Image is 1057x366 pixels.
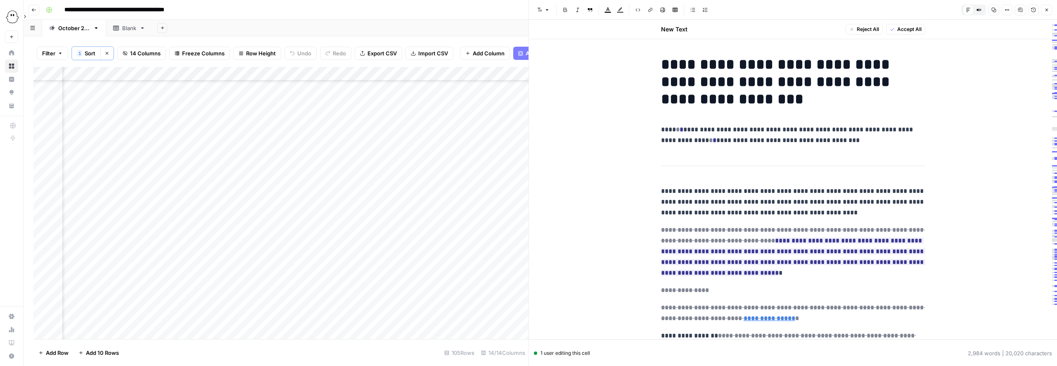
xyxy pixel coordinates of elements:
div: 105 Rows [441,346,478,359]
a: Opportunities [5,86,18,99]
a: Home [5,46,18,59]
button: Add Row [33,346,73,359]
a: Blank [106,20,152,36]
div: 14/14 Columns [478,346,528,359]
a: Usage [5,323,18,336]
button: Undo [284,47,317,60]
button: Add 10 Rows [73,346,124,359]
span: Freeze Columns [182,49,225,57]
button: Add Power Agent [513,47,576,60]
a: Settings [5,310,18,323]
a: [DATE] edits [42,20,106,36]
div: [DATE] edits [58,24,90,32]
button: Export CSV [355,47,402,60]
span: Redo [333,49,346,57]
span: 1 [78,50,81,57]
span: Filter [42,49,55,57]
button: Freeze Columns [169,47,230,60]
a: Learning Hub [5,336,18,349]
div: 1 [77,50,82,57]
a: Browse [5,59,18,73]
button: Reject All [846,24,883,35]
button: Workspace: PhantomBuster [5,7,18,27]
button: Add Column [460,47,510,60]
button: Filter [37,47,68,60]
button: Row Height [233,47,281,60]
span: Import CSV [418,49,448,57]
div: Blank [122,24,136,32]
span: Sort [85,49,95,57]
span: Reject All [857,26,879,33]
span: Add 10 Rows [86,349,119,357]
button: Help + Support [5,349,18,363]
span: Add Column [473,49,505,57]
button: Redo [320,47,351,60]
span: 14 Columns [130,49,161,57]
h2: New Text [661,25,687,33]
span: Accept All [897,26,922,33]
button: Accept All [886,24,925,35]
span: Undo [297,49,311,57]
img: PhantomBuster Logo [5,10,20,24]
div: 2,984 words | 20,020 characters [968,349,1052,357]
a: Insights [5,73,18,86]
span: Export CSV [367,49,397,57]
a: Your Data [5,99,18,112]
span: Add Row [46,349,69,357]
div: 1 user editing this cell [534,349,590,357]
button: 14 Columns [117,47,166,60]
button: 1Sort [72,47,100,60]
span: Row Height [246,49,276,57]
button: Import CSV [405,47,453,60]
